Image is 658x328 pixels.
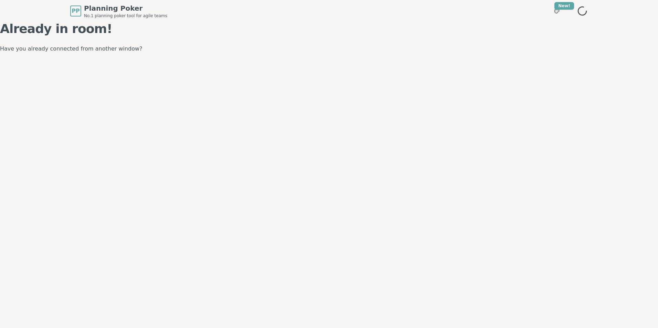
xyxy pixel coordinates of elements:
[72,7,79,15] span: PP
[554,2,574,10] div: New!
[70,3,167,19] a: PPPlanning PokerNo.1 planning poker tool for agile teams
[551,5,563,17] button: New!
[84,3,167,13] span: Planning Poker
[84,13,167,19] span: No.1 planning poker tool for agile teams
